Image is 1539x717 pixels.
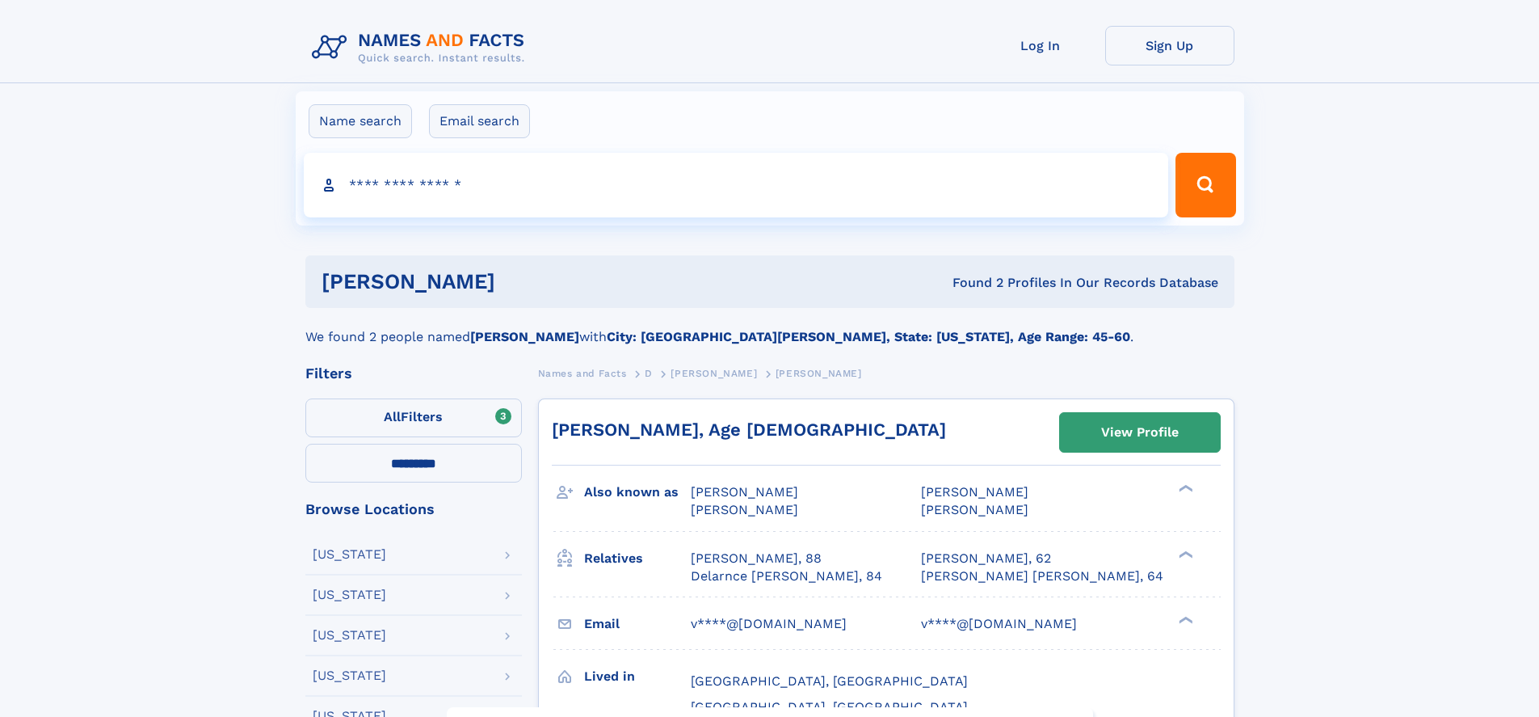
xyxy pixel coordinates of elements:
[921,502,1028,517] span: [PERSON_NAME]
[921,484,1028,500] span: [PERSON_NAME]
[776,368,862,379] span: [PERSON_NAME]
[691,567,882,585] a: Delarnce [PERSON_NAME], 84
[976,26,1105,65] a: Log In
[305,26,538,70] img: Logo Names and Facts
[309,104,412,138] label: Name search
[384,409,401,424] span: All
[921,550,1051,567] a: [PERSON_NAME], 62
[313,629,386,642] div: [US_STATE]
[1175,483,1194,494] div: ❯
[584,545,691,572] h3: Relatives
[322,272,724,292] h1: [PERSON_NAME]
[671,368,757,379] span: [PERSON_NAME]
[313,669,386,682] div: [US_STATE]
[691,673,968,689] span: [GEOGRAPHIC_DATA], [GEOGRAPHIC_DATA]
[1175,153,1235,217] button: Search Button
[538,363,627,383] a: Names and Facts
[304,153,1169,217] input: search input
[1175,614,1194,625] div: ❯
[305,308,1234,347] div: We found 2 people named with .
[305,502,522,517] div: Browse Locations
[691,699,968,715] span: [GEOGRAPHIC_DATA], [GEOGRAPHIC_DATA]
[724,274,1218,292] div: Found 2 Profiles In Our Records Database
[313,548,386,561] div: [US_STATE]
[470,329,579,344] b: [PERSON_NAME]
[429,104,530,138] label: Email search
[607,329,1130,344] b: City: [GEOGRAPHIC_DATA][PERSON_NAME], State: [US_STATE], Age Range: 45-60
[645,363,653,383] a: D
[671,363,757,383] a: [PERSON_NAME]
[1105,26,1234,65] a: Sign Up
[552,420,946,440] a: [PERSON_NAME], Age [DEMOGRAPHIC_DATA]
[691,550,822,567] a: [PERSON_NAME], 88
[584,663,691,690] h3: Lived in
[305,399,522,437] label: Filters
[305,366,522,381] div: Filters
[691,502,798,517] span: [PERSON_NAME]
[584,479,691,506] h3: Also known as
[584,610,691,638] h3: Email
[645,368,653,379] span: D
[691,484,798,500] span: [PERSON_NAME]
[313,588,386,601] div: [US_STATE]
[1060,413,1220,452] a: View Profile
[921,567,1163,585] a: [PERSON_NAME] [PERSON_NAME], 64
[1101,414,1179,451] div: View Profile
[1175,549,1194,559] div: ❯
